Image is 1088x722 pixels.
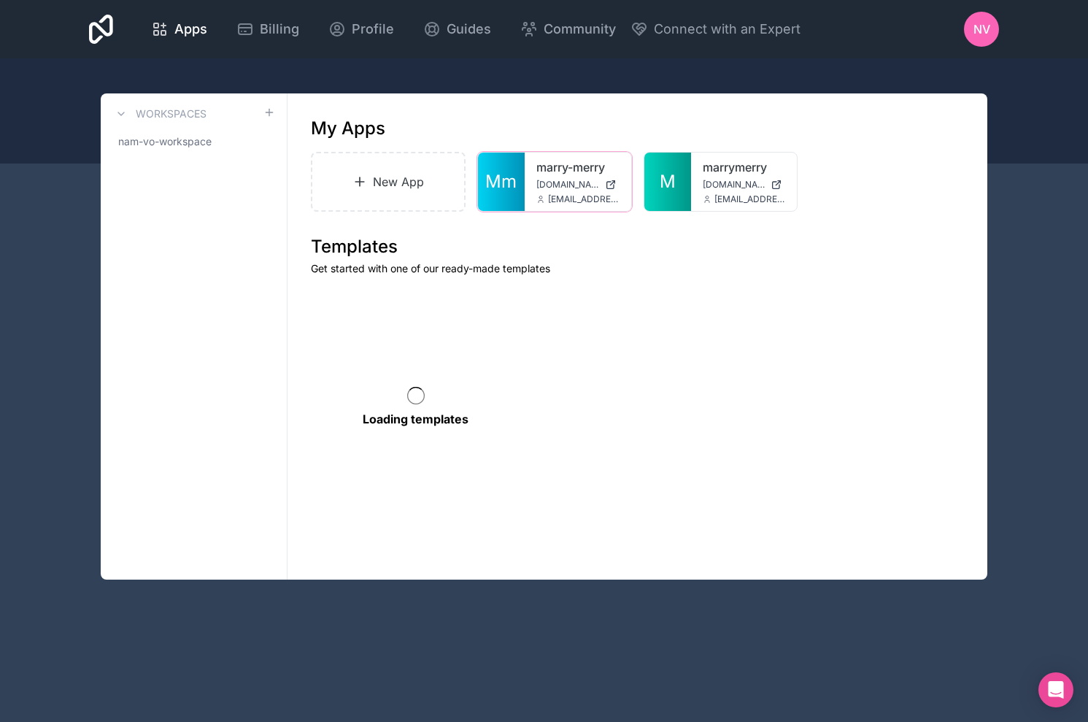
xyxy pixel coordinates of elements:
[703,179,765,191] span: [DOMAIN_NAME]
[311,235,964,258] h1: Templates
[118,134,212,149] span: nam-vo-workspace
[536,158,620,176] a: marry-merry
[660,170,676,193] span: M
[544,19,616,39] span: Community
[485,170,517,193] span: Mm
[363,410,468,428] p: Loading templates
[714,193,786,205] span: [EMAIL_ADDRESS][DOMAIN_NAME]
[536,179,620,191] a: [DOMAIN_NAME]
[112,105,207,123] a: Workspaces
[174,19,207,39] span: Apps
[352,19,394,39] span: Profile
[630,19,800,39] button: Connect with an Expert
[644,153,691,211] a: M
[260,19,299,39] span: Billing
[548,193,620,205] span: [EMAIL_ADDRESS][DOMAIN_NAME]
[311,152,466,212] a: New App
[1038,672,1073,707] div: Open Intercom Messenger
[509,13,628,45] a: Community
[311,117,385,140] h1: My Apps
[536,179,599,191] span: [DOMAIN_NAME]
[136,107,207,121] h3: Workspaces
[447,19,491,39] span: Guides
[654,19,800,39] span: Connect with an Expert
[317,13,406,45] a: Profile
[478,153,525,211] a: Mm
[412,13,503,45] a: Guides
[112,128,275,155] a: nam-vo-workspace
[225,13,311,45] a: Billing
[139,13,219,45] a: Apps
[703,179,786,191] a: [DOMAIN_NAME]
[703,158,786,176] a: marrymerry
[311,261,964,276] p: Get started with one of our ready-made templates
